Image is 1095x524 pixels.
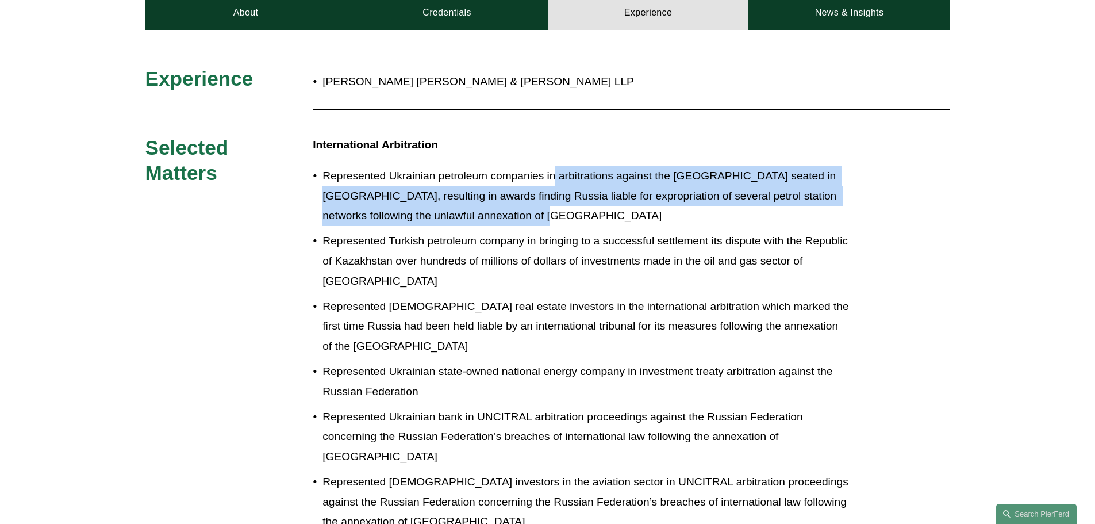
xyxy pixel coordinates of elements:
strong: International Arbitration [313,139,438,151]
p: Represented Ukrainian petroleum companies in arbitrations against the [GEOGRAPHIC_DATA] seated in... [322,166,849,226]
p: Represented Ukrainian bank in UNCITRAL arbitration proceedings against the Russian Federation con... [322,407,849,467]
p: Represented [DEMOGRAPHIC_DATA] real estate investors in the international arbitration which marke... [322,297,849,357]
p: [PERSON_NAME] [PERSON_NAME] & [PERSON_NAME] LLP [322,72,849,92]
span: Experience [145,67,253,90]
p: Represented Turkish petroleum company in bringing to a successful settlement its dispute with the... [322,231,849,291]
p: Represented Ukrainian state-owned national energy company in investment treaty arbitration agains... [322,362,849,401]
a: Search this site [996,504,1077,524]
span: Selected Matters [145,136,235,184]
